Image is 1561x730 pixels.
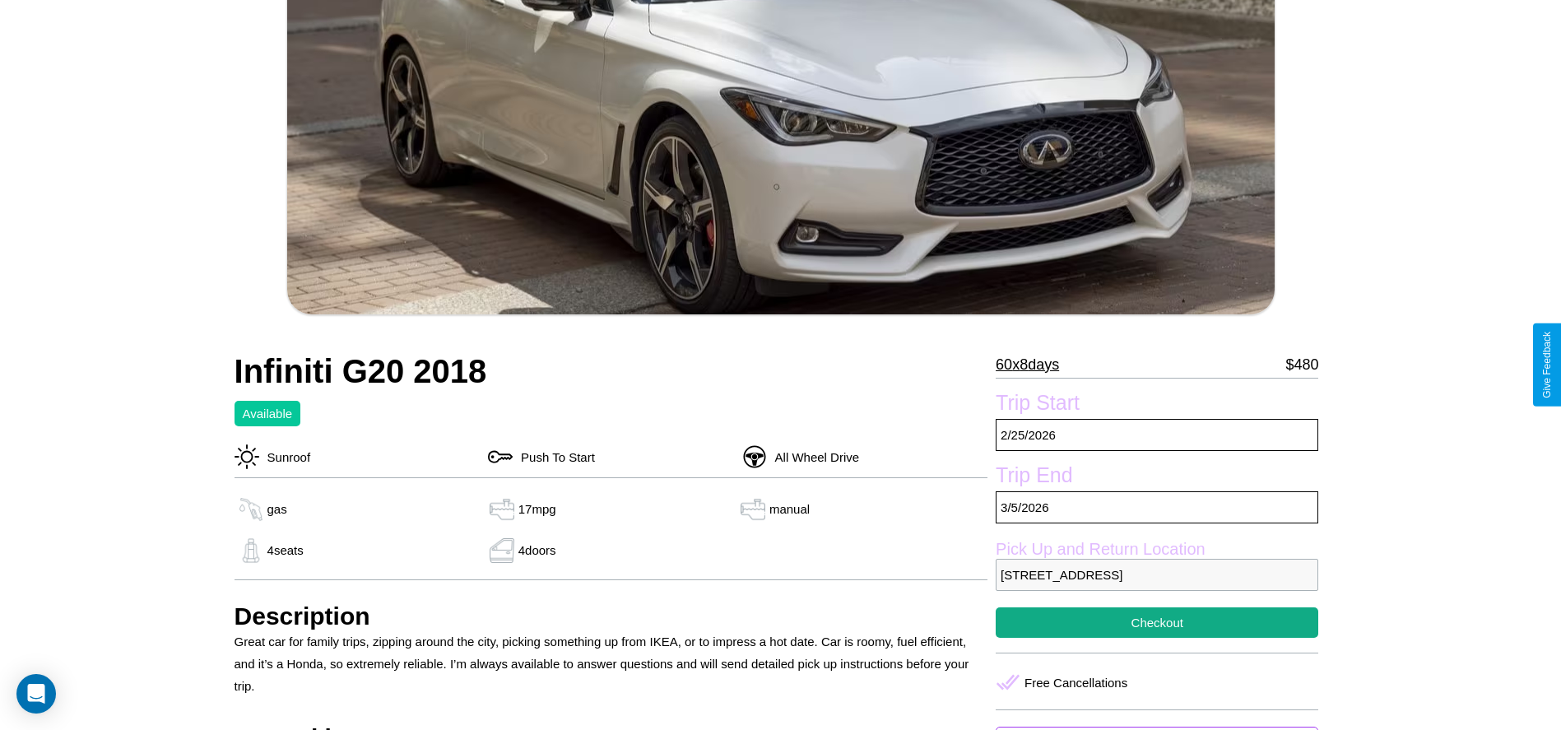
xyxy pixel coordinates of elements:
p: 4 doors [518,539,556,561]
p: Sunroof [259,446,311,468]
p: Free Cancellations [1024,672,1127,694]
img: gas [485,538,518,563]
label: Pick Up and Return Location [996,540,1318,559]
label: Trip End [996,463,1318,491]
img: gas [235,538,267,563]
h3: Description [235,602,988,630]
p: gas [267,498,287,520]
p: 4 seats [267,539,304,561]
p: manual [769,498,810,520]
p: [STREET_ADDRESS] [996,559,1318,591]
img: gas [736,497,769,522]
p: All Wheel Drive [767,446,860,468]
button: Checkout [996,607,1318,638]
div: Open Intercom Messenger [16,674,56,714]
p: 60 x 8 days [996,351,1059,378]
img: gas [485,497,518,522]
p: 3 / 5 / 2026 [996,491,1318,523]
p: Push To Start [513,446,595,468]
p: $ 480 [1285,351,1318,378]
h2: Infiniti G20 2018 [235,353,988,390]
p: Available [243,402,293,425]
label: Trip Start [996,391,1318,419]
p: 17 mpg [518,498,556,520]
img: gas [235,497,267,522]
div: Give Feedback [1541,332,1553,398]
p: 2 / 25 / 2026 [996,419,1318,451]
p: Great car for family trips, zipping around the city, picking something up from IKEA, or to impres... [235,630,988,697]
